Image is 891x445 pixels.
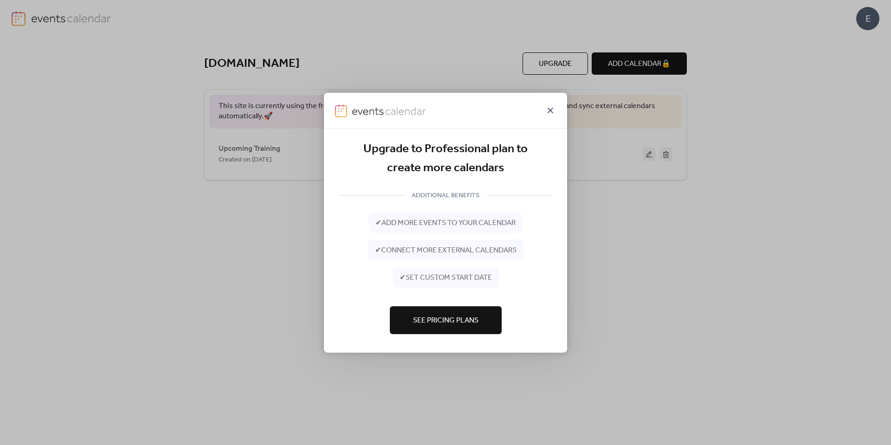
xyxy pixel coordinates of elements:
[375,218,516,229] span: ✔ add more events to your calendar
[335,104,347,117] img: logo-icon
[400,272,492,284] span: ✔ set custom start date
[339,139,552,178] div: Upgrade to Professional plan to create more calendars
[404,190,487,201] span: ADDITIONAL BENEFITS
[413,315,478,326] span: See Pricing Plans
[352,104,427,117] img: logo-type
[375,245,517,256] span: ✔ connect more external calendars
[390,306,502,334] button: See Pricing Plans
